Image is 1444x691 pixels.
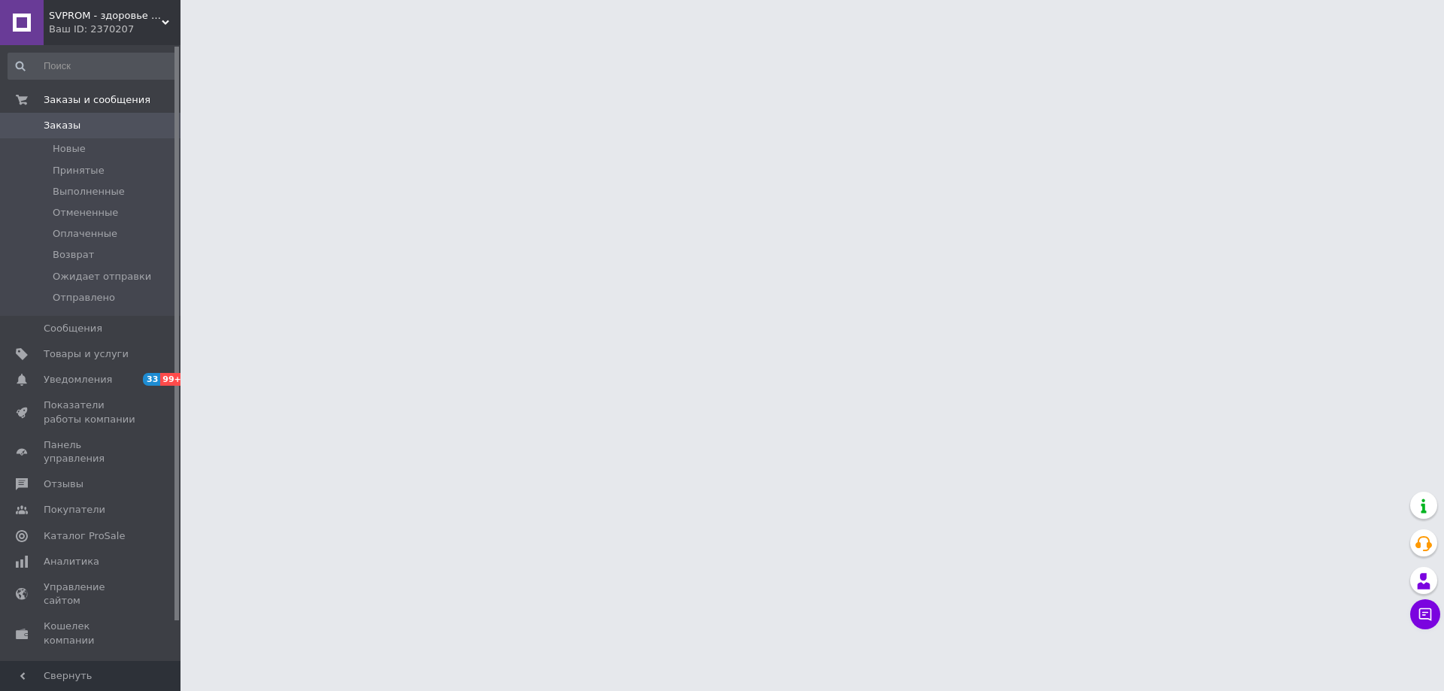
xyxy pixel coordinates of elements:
[1410,599,1440,629] button: Чат с покупателем
[53,206,118,220] span: Отмененные
[53,185,125,199] span: Выполненные
[53,248,94,262] span: Возврат
[44,620,139,647] span: Кошелек компании
[44,347,129,361] span: Товары и услуги
[49,23,180,36] div: Ваш ID: 2370207
[53,270,151,283] span: Ожидает отправки
[44,529,125,543] span: Каталог ProSale
[44,503,105,517] span: Покупатели
[53,291,115,305] span: Отправлено
[44,580,139,608] span: Управление сайтом
[44,438,139,465] span: Панель управления
[49,9,162,23] span: SVPROM - здоровье и дом
[44,93,150,107] span: Заказы и сообщения
[44,322,102,335] span: Сообщения
[44,659,82,673] span: Маркет
[44,119,80,132] span: Заказы
[53,227,117,241] span: Оплаченные
[143,373,160,386] span: 33
[44,555,99,568] span: Аналитика
[44,399,139,426] span: Показатели работы компании
[53,142,86,156] span: Новые
[160,373,185,386] span: 99+
[44,373,112,386] span: Уведомления
[8,53,177,80] input: Поиск
[44,477,83,491] span: Отзывы
[53,164,105,177] span: Принятые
